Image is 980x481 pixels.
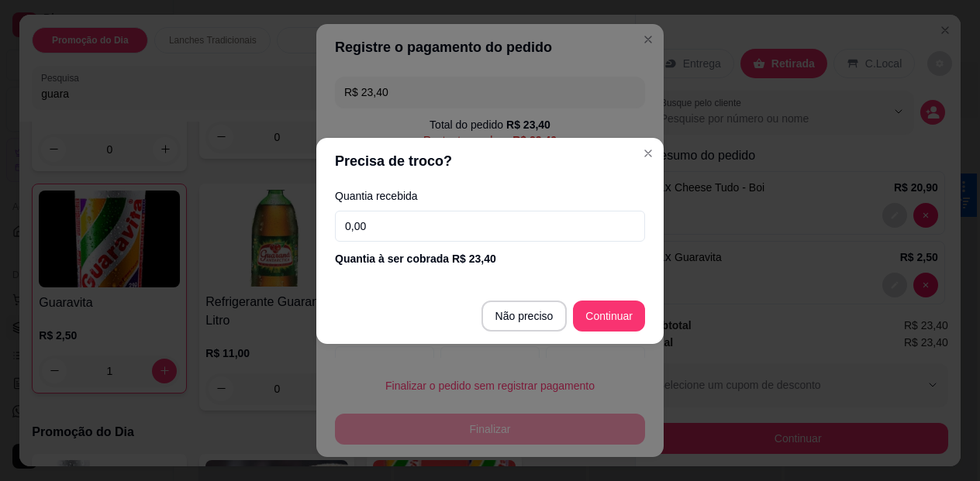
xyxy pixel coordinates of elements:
button: Não preciso [481,301,568,332]
div: Quantia à ser cobrada R$ 23,40 [335,251,645,266]
button: Close [636,141,661,166]
label: Quantia recebida [335,191,645,201]
header: Precisa de troco? [316,138,664,184]
button: Continuar [573,301,645,332]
